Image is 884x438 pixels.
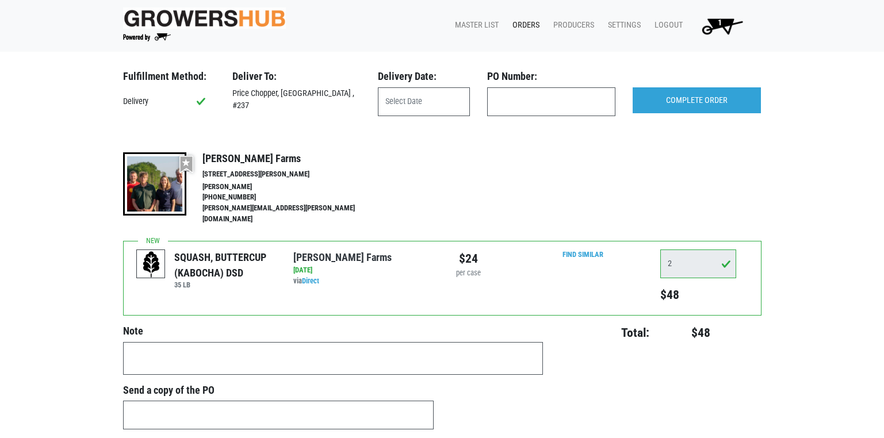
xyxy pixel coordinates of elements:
li: [PERSON_NAME] [202,182,380,193]
img: original-fc7597fdc6adbb9d0e2ae620e786d1a2.jpg [123,7,286,29]
a: Orders [503,14,544,36]
img: thumbnail-8a08f3346781c529aa742b86dead986c.jpg [123,152,186,216]
a: Master List [446,14,503,36]
img: Cart [697,14,748,37]
a: Find Similar [562,250,603,259]
div: per case [451,268,486,279]
a: 1 [687,14,752,37]
input: Qty [660,249,736,278]
li: [PHONE_NUMBER] [202,192,380,203]
a: [PERSON_NAME] Farms [293,251,392,263]
h5: $48 [660,287,736,302]
h3: Delivery Date: [378,70,470,83]
h4: [PERSON_NAME] Farms [202,152,380,165]
li: [STREET_ADDRESS][PERSON_NAME] [202,169,380,180]
a: Direct [302,276,319,285]
div: via [293,276,433,287]
h4: $48 [656,325,710,340]
input: COMPLETE ORDER [633,87,761,114]
h3: Fulfillment Method: [123,70,215,83]
div: Price Chopper, [GEOGRAPHIC_DATA] , #237 [224,87,369,112]
h4: Total: [561,325,650,340]
li: [PERSON_NAME][EMAIL_ADDRESS][PERSON_NAME][DOMAIN_NAME] [202,203,380,225]
h3: Send a copy of the PO [123,384,434,397]
a: Logout [645,14,687,36]
a: Producers [544,14,599,36]
div: [DATE] [293,265,433,276]
h3: PO Number: [487,70,615,83]
img: placeholder-variety-43d6402dacf2d531de610a020419775a.svg [137,250,166,279]
div: SQUASH, BUTTERCUP (KABOCHA) DSD [174,249,276,281]
a: Settings [599,14,645,36]
h4: Note [123,325,543,337]
h6: 35 LB [174,281,276,289]
div: $24 [451,249,486,268]
img: Powered by Big Wheelbarrow [123,33,171,41]
h3: Deliver To: [232,70,361,83]
input: Select Date [378,87,470,116]
span: 1 [718,18,722,28]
